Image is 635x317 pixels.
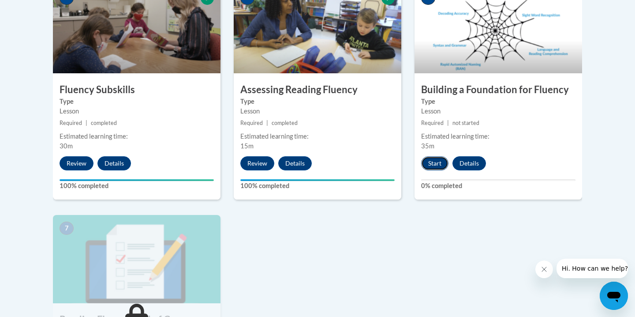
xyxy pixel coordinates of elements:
[60,179,214,181] div: Your progress
[60,222,74,235] span: 7
[240,120,263,126] span: Required
[557,259,628,278] iframe: Message from company
[421,132,575,141] div: Estimated learning time:
[97,156,131,170] button: Details
[421,97,575,106] label: Type
[240,97,395,106] label: Type
[240,132,395,141] div: Estimated learning time:
[240,181,395,191] label: 100% completed
[421,142,434,150] span: 35m
[535,260,553,278] iframe: Close message
[240,179,395,181] div: Your progress
[266,120,268,126] span: |
[447,120,449,126] span: |
[53,215,220,303] img: Course Image
[240,142,254,150] span: 15m
[421,120,444,126] span: Required
[53,83,220,97] h3: Fluency Subskills
[600,282,628,310] iframe: Button to launch messaging window
[452,120,479,126] span: not started
[60,142,73,150] span: 30m
[91,120,117,126] span: completed
[60,156,93,170] button: Review
[421,106,575,116] div: Lesson
[60,97,214,106] label: Type
[240,106,395,116] div: Lesson
[60,181,214,191] label: 100% completed
[240,156,274,170] button: Review
[421,181,575,191] label: 0% completed
[60,132,214,141] div: Estimated learning time:
[452,156,486,170] button: Details
[272,120,298,126] span: completed
[60,106,214,116] div: Lesson
[278,156,312,170] button: Details
[421,156,448,170] button: Start
[415,83,582,97] h3: Building a Foundation for Fluency
[86,120,87,126] span: |
[60,120,82,126] span: Required
[234,83,401,97] h3: Assessing Reading Fluency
